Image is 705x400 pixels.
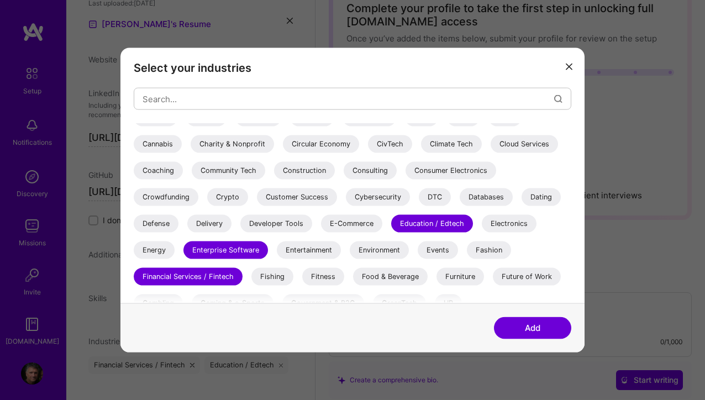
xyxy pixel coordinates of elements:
[405,109,438,127] div: CMS
[436,268,484,286] div: Furniture
[257,188,337,206] div: Customer Success
[134,268,243,286] div: Financial Services / Fintech
[290,109,334,127] div: BioTech
[554,94,562,103] i: icon Search
[192,294,273,312] div: Gaming & e-Sports
[143,85,554,113] input: Search...
[435,294,462,312] div: HR
[235,109,281,127] div: Big Data
[187,215,232,233] div: Delivery
[283,135,359,153] div: Circular Economy
[447,109,480,127] div: CPG
[368,135,412,153] div: CivTech
[419,188,451,206] div: DTC
[277,241,341,259] div: Entertainment
[134,241,175,259] div: Energy
[350,241,409,259] div: Environment
[493,268,561,286] div: Future of Work
[346,188,410,206] div: Cybersecurity
[240,215,312,233] div: Developer Tools
[134,109,177,127] div: Banking
[566,63,572,70] i: icon Close
[282,294,364,312] div: Government & B2G
[192,162,265,180] div: Community Tech
[391,215,473,233] div: Education / Edtech
[321,215,382,233] div: E-Commerce
[207,188,248,206] div: Crypto
[302,268,344,286] div: Fitness
[134,61,571,75] h3: Select your industries
[186,109,227,127] div: Beauty
[467,241,511,259] div: Fashion
[418,241,458,259] div: Events
[134,188,198,206] div: Crowdfunding
[183,241,268,259] div: Enterprise Software
[191,135,274,153] div: Charity & Nonprofit
[134,162,183,180] div: Coaching
[120,48,585,352] div: modal
[134,135,182,153] div: Cannabis
[491,135,558,153] div: Cloud Services
[344,162,397,180] div: Consulting
[251,268,293,286] div: Fishing
[343,109,396,127] div: Blockchain
[488,109,522,127] div: CRM
[421,135,482,153] div: Climate Tech
[134,294,183,312] div: Gambling
[134,215,178,233] div: Defense
[373,294,426,312] div: GreenTech
[353,268,428,286] div: Food & Beverage
[494,317,571,339] button: Add
[274,162,335,180] div: Construction
[406,162,496,180] div: Consumer Electronics
[522,188,561,206] div: Dating
[460,188,513,206] div: Databases
[482,215,536,233] div: Electronics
